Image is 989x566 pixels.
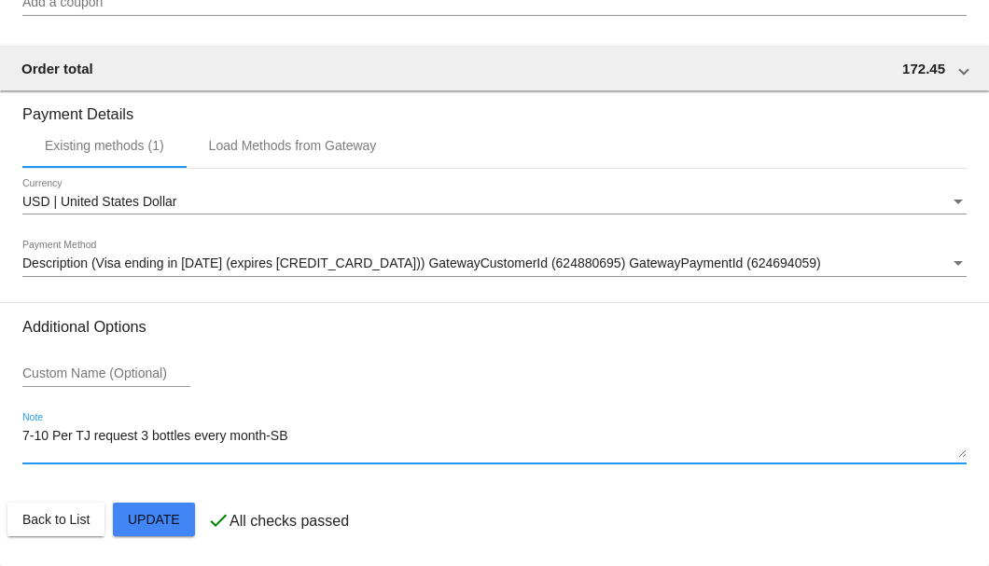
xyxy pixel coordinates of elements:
[22,318,967,336] h3: Additional Options
[22,195,967,210] mat-select: Currency
[21,61,93,76] span: Order total
[22,366,190,381] input: Custom Name (Optional)
[22,91,967,123] h3: Payment Details
[128,512,180,527] span: Update
[230,513,349,530] p: All checks passed
[22,512,90,527] span: Back to List
[209,138,377,153] div: Load Methods from Gateway
[7,503,104,536] button: Back to List
[45,138,164,153] div: Existing methods (1)
[113,503,195,536] button: Update
[22,194,176,209] span: USD | United States Dollar
[902,61,945,76] span: 172.45
[207,509,230,531] mat-icon: check
[22,255,821,270] span: Description (Visa ending in [DATE] (expires [CREDIT_CARD_DATA])) GatewayCustomerId (624880695) Ga...
[22,256,967,271] mat-select: Payment Method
